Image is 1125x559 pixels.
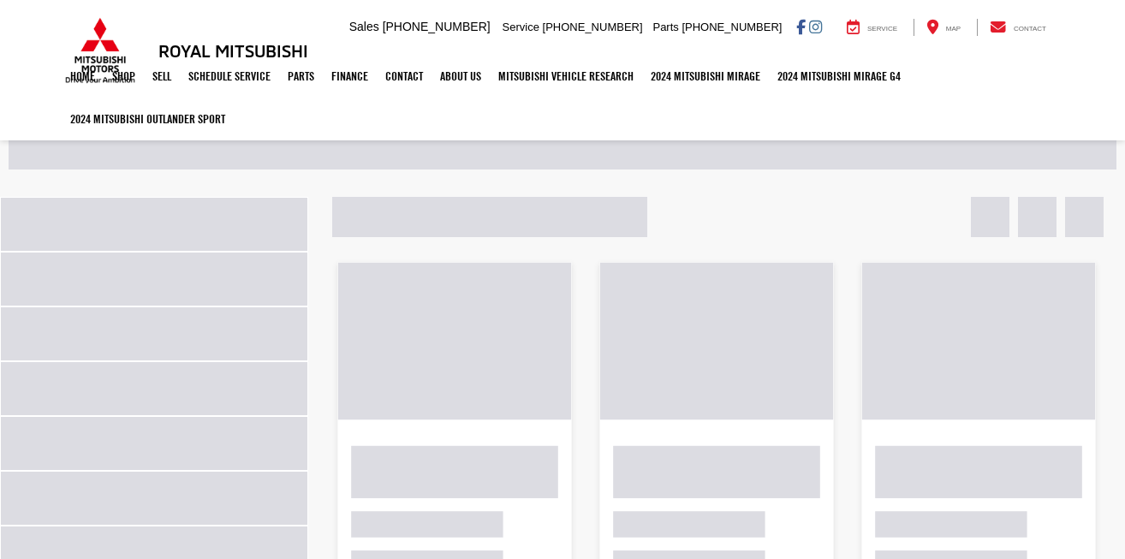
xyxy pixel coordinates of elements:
[809,20,822,33] a: Instagram: Click to visit our Instagram page
[834,19,910,36] a: Service
[377,55,432,98] a: Contact
[180,55,279,98] a: Schedule Service: Opens in a new tab
[323,55,377,98] a: Finance
[769,55,909,98] a: 2024 Mitsubishi Mirage G4
[867,25,897,33] span: Service
[144,55,180,98] a: Sell
[503,21,539,33] span: Service
[946,25,961,33] span: Map
[796,20,806,33] a: Facebook: Click to visit our Facebook page
[490,55,642,98] a: Mitsubishi Vehicle Research
[279,55,323,98] a: Parts: Opens in a new tab
[104,55,144,98] a: Shop
[977,19,1059,36] a: Contact
[62,98,234,140] a: 2024 Mitsubishi Outlander SPORT
[349,20,379,33] span: Sales
[62,17,139,84] img: Mitsubishi
[1014,25,1046,33] span: Contact
[642,55,769,98] a: 2024 Mitsubishi Mirage
[543,21,643,33] span: [PHONE_NUMBER]
[62,55,104,98] a: Home
[383,20,491,33] span: [PHONE_NUMBER]
[432,55,490,98] a: About Us
[682,21,782,33] span: [PHONE_NUMBER]
[652,21,678,33] span: Parts
[158,41,308,60] h3: Royal Mitsubishi
[914,19,973,36] a: Map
